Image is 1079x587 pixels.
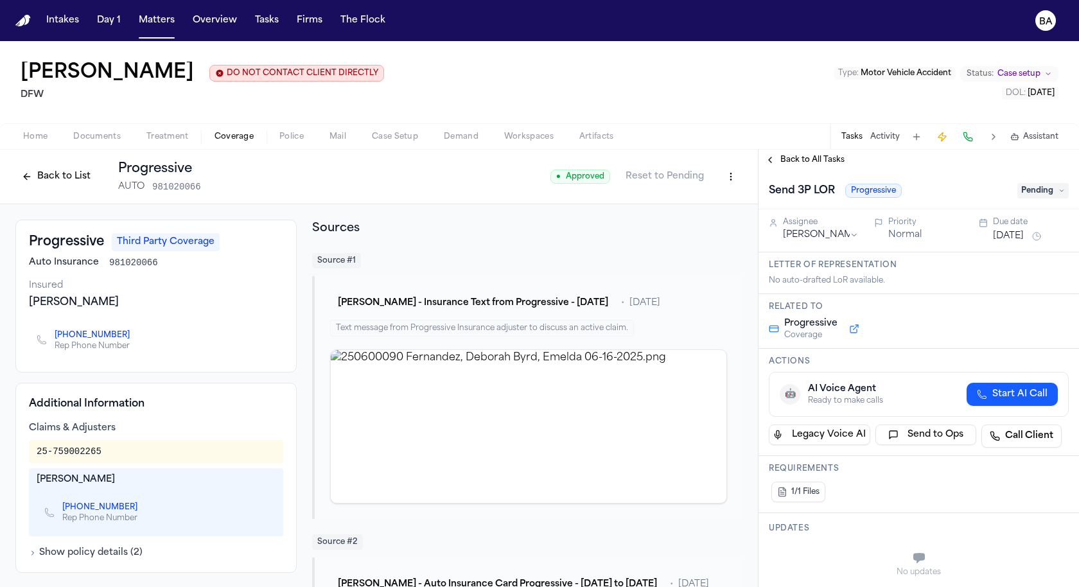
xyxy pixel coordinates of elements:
span: 🤖 [785,388,796,401]
span: Pending [1017,183,1069,198]
span: Police [279,132,304,142]
a: [PHONE_NUMBER] [62,502,137,513]
div: Insured [29,279,283,292]
span: [DATE] [629,297,660,310]
span: Assistant [1023,132,1058,142]
button: Tasks [250,9,284,32]
span: Status: [967,69,994,79]
div: 25-759002265 [37,445,101,458]
span: Coverage [784,330,838,340]
div: AI Voice Agent [808,383,883,396]
div: Claims & Adjusters [29,422,283,435]
h4: Additional Information [29,396,283,412]
span: Progressive [784,317,838,330]
span: Motor Vehicle Accident [861,69,951,77]
span: Workspaces [504,132,554,142]
div: Rep Phone Number [62,513,148,523]
div: [PERSON_NAME] [37,473,276,486]
div: Priority [888,217,964,227]
span: DOL : [1006,89,1026,97]
h1: Send 3P LOR [764,180,840,201]
div: Rep Phone Number [55,341,140,351]
button: Tasks [841,132,863,142]
span: Artifacts [579,132,614,142]
button: Edit matter name [21,62,194,85]
span: Type : [838,69,859,77]
h1: Progressive [118,160,201,178]
button: Create Immediate Task [933,128,951,146]
h2: Sources [312,220,742,238]
span: Auto Insurance [29,256,99,269]
button: Edit DOL: 2025-06-05 [1002,87,1058,100]
a: Home [15,15,31,27]
button: Back to List [15,166,97,187]
button: Snooze task [1029,229,1044,244]
button: Send to Ops [875,425,977,445]
button: 1/1 Files [771,482,825,502]
a: Call Client [981,425,1062,448]
text: BA [1039,17,1053,26]
span: Mail [329,132,346,142]
div: Ready to make calls [808,396,883,406]
button: Legacy Voice AI [769,425,870,445]
span: • [621,297,624,310]
button: Make a Call [959,128,977,146]
span: Approved [550,170,610,184]
span: ● [556,171,561,182]
button: [PERSON_NAME] - Insurance Text from Progressive - [DATE] [330,292,616,315]
span: Coverage [215,132,254,142]
div: Text message from Progressive Insurance adjuster to discuss an active claim. [330,320,634,337]
div: Assignee [783,217,859,227]
h1: [PERSON_NAME] [21,62,194,85]
button: [DATE] [993,230,1024,243]
span: AUTO [118,180,145,193]
button: Normal [888,229,922,241]
div: No updates [769,567,1069,577]
span: Progressive [845,184,902,198]
button: Assistant [1010,132,1058,142]
span: Third Party Coverage [112,233,220,251]
h3: Related to [769,302,1069,312]
button: Matters [134,9,180,32]
div: Due date [993,217,1069,227]
button: Change status from Case setup [960,66,1058,82]
span: Case setup [997,69,1040,79]
span: Source # 2 [312,534,363,550]
button: Day 1 [92,9,126,32]
button: Intakes [41,9,84,32]
button: Activity [870,132,900,142]
button: Show policy details (2) [29,547,143,559]
span: Back to All Tasks [780,155,845,165]
button: Edit Type: Motor Vehicle Accident [834,67,955,80]
span: [DATE] [1028,89,1055,97]
img: 250600090 Fernandez, Deborah Byrd, Emelda 06-16-2025.png [331,350,726,503]
h3: Actions [769,356,1069,367]
button: Start AI Call [967,383,1058,406]
span: Source # 1 [312,253,361,268]
span: Documents [73,132,121,142]
button: Back to All Tasks [759,155,851,165]
h3: Progressive [29,233,104,251]
button: Edit client contact restriction [209,65,384,82]
div: No auto-drafted LoR available. [769,276,1069,286]
div: [PERSON_NAME] [29,295,283,310]
button: Reset to Pending [618,166,712,187]
button: Firms [292,9,328,32]
button: The Flock [335,9,390,32]
h3: Updates [769,523,1069,534]
span: 1/1 Files [791,487,820,497]
span: Start AI Call [992,388,1048,401]
span: Demand [444,132,478,142]
img: Finch Logo [15,15,31,27]
span: Home [23,132,48,142]
h3: Letter of Representation [769,260,1069,270]
h2: DFW [21,87,384,103]
span: 981020066 [152,180,201,193]
button: Overview [188,9,242,32]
